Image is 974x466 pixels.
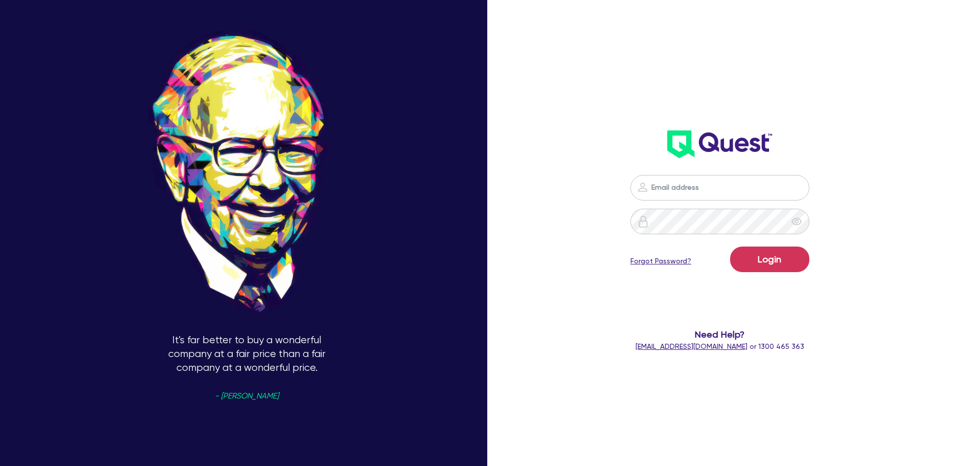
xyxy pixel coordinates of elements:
span: Need Help? [590,327,851,341]
span: or 1300 465 363 [636,342,804,350]
img: icon-password [637,181,649,193]
img: wH2k97JdezQIQAAAABJRU5ErkJggg== [667,130,772,158]
span: - [PERSON_NAME] [215,392,279,400]
a: Forgot Password? [630,256,691,267]
a: [EMAIL_ADDRESS][DOMAIN_NAME] [636,342,748,350]
span: eye [791,216,802,227]
button: Login [730,247,809,272]
input: Email address [630,175,809,201]
img: icon-password [637,215,649,228]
